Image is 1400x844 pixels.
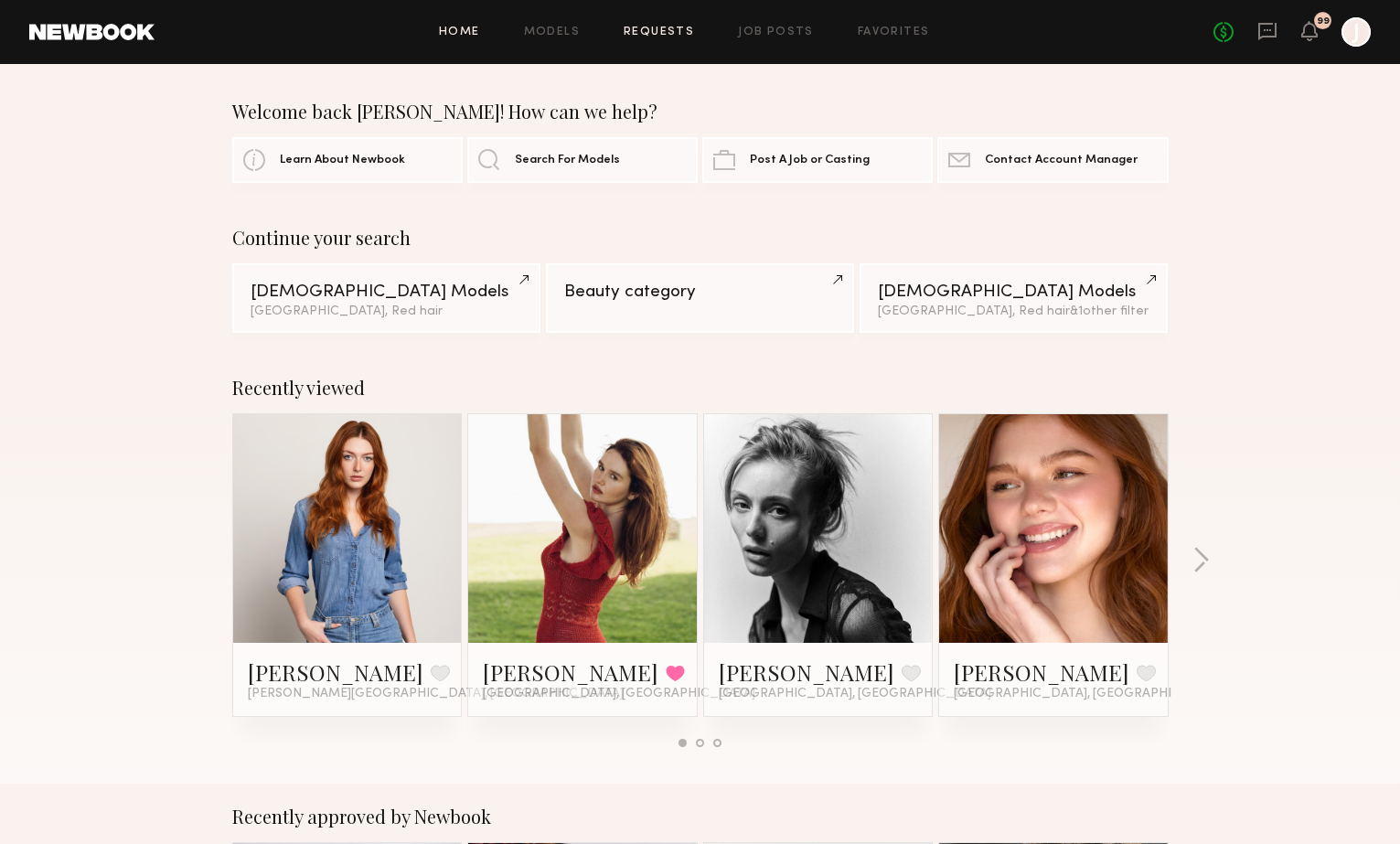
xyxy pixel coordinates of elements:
span: Contact Account Manager [985,155,1138,166]
a: Post A Job or Casting [702,137,933,183]
a: Contact Account Manager [937,137,1168,183]
div: [DEMOGRAPHIC_DATA] Models [251,283,522,301]
div: Welcome back [PERSON_NAME]! How can we help? [232,101,1169,123]
div: Beauty category [564,283,836,301]
div: [GEOGRAPHIC_DATA], Red hair [251,305,522,318]
a: Search For Models [467,137,698,183]
div: 99 [1317,16,1330,27]
span: Post A Job or Casting [750,155,870,166]
a: [DEMOGRAPHIC_DATA] Models[GEOGRAPHIC_DATA], Red hair [232,263,540,333]
a: [DEMOGRAPHIC_DATA] Models[GEOGRAPHIC_DATA], Red hair&1other filter [860,263,1168,333]
a: Home [439,27,480,38]
span: [GEOGRAPHIC_DATA], [GEOGRAPHIC_DATA] [954,687,1226,701]
a: [PERSON_NAME] [719,657,894,687]
span: Search For Models [515,155,620,166]
a: Models [524,27,580,38]
a: Beauty category [546,263,854,333]
span: & 1 other filter [1070,305,1149,317]
a: [PERSON_NAME] [248,657,423,687]
div: Continue your search [232,227,1169,249]
a: Learn About Newbook [232,137,463,183]
div: Recently viewed [232,377,1169,399]
a: [PERSON_NAME] [483,657,658,687]
span: Learn About Newbook [280,155,405,166]
a: Requests [624,27,694,38]
span: [GEOGRAPHIC_DATA], [GEOGRAPHIC_DATA] [483,687,755,701]
span: [GEOGRAPHIC_DATA], [GEOGRAPHIC_DATA] [719,687,991,701]
a: Favorites [858,27,930,38]
div: [DEMOGRAPHIC_DATA] Models [878,283,1149,301]
div: Recently approved by Newbook [232,806,1169,828]
span: [PERSON_NAME][GEOGRAPHIC_DATA], [GEOGRAPHIC_DATA] [248,687,624,701]
a: Job Posts [738,27,814,38]
a: J [1341,17,1371,47]
div: [GEOGRAPHIC_DATA], Red hair [878,305,1149,318]
a: [PERSON_NAME] [954,657,1129,687]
